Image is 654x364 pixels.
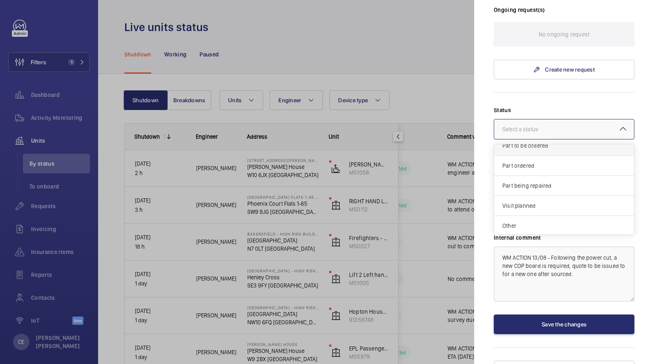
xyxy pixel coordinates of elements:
[502,162,626,170] span: Part ordered
[494,234,634,242] label: Internal comment
[494,315,634,334] button: Save the changes
[502,142,626,150] span: Part to be ordered
[502,125,559,133] div: Select a status
[502,182,626,190] span: Part being repaired
[539,22,589,47] p: No ongoing request
[502,202,626,210] span: Visit planned
[502,222,626,230] span: Other
[494,60,634,79] a: Create new request
[494,106,634,114] label: Status
[494,144,634,235] ng-dropdown-panel: Options list
[494,6,634,22] h3: Ongoing request(s)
